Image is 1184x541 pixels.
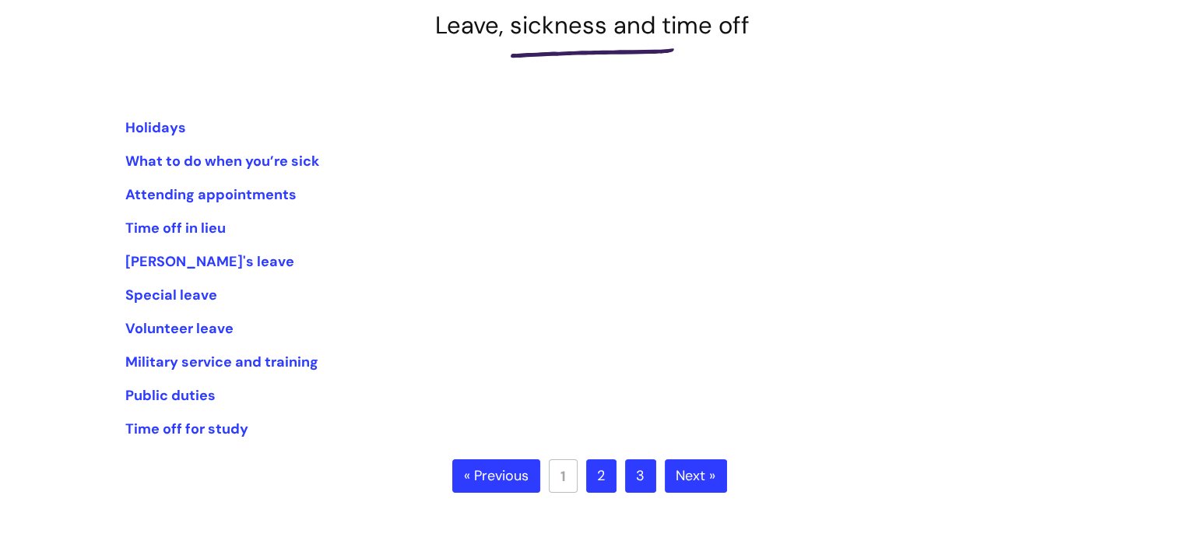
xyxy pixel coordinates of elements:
a: Attending appointments [125,185,297,204]
a: 2 [586,459,617,494]
a: 3 [625,459,656,494]
h1: Leave, sickness and time off [125,11,1059,40]
a: Public duties [125,386,216,405]
a: Time off in lieu [125,219,226,237]
a: [PERSON_NAME]'s leave [125,252,294,271]
a: Holidays [125,118,186,137]
a: 1 [549,459,578,493]
a: Special leave [125,286,217,304]
a: Next » [665,459,727,494]
a: What to do when you’re sick [125,152,319,170]
a: « Previous [452,459,540,494]
a: Military service and training [125,353,318,371]
a: Volunteer leave [125,319,234,338]
a: Time off for study [125,420,248,438]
